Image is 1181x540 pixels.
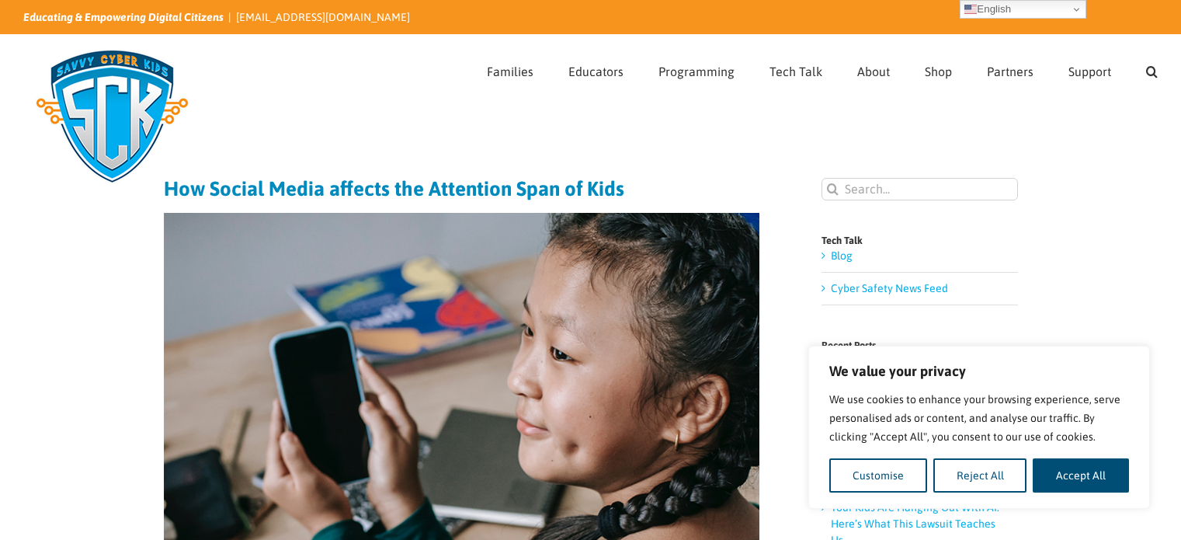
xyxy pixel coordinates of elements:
[1146,35,1158,103] a: Search
[658,35,735,103] a: Programming
[568,65,623,78] span: Educators
[829,390,1129,446] p: We use cookies to enhance your browsing experience, serve personalised ads or content, and analys...
[933,458,1027,493] button: Reject All
[1068,65,1111,78] span: Support
[829,362,1129,381] p: We value your privacy
[987,65,1033,78] span: Partners
[487,35,533,103] a: Families
[568,35,623,103] a: Educators
[23,11,224,23] i: Educating & Empowering Digital Citizens
[831,249,853,262] a: Blog
[821,178,844,200] input: Search
[658,65,735,78] span: Programming
[821,235,1018,246] h4: Tech Talk
[1068,35,1111,103] a: Support
[236,11,410,23] a: [EMAIL_ADDRESS][DOMAIN_NAME]
[487,35,1158,103] nav: Main Menu
[487,65,533,78] span: Families
[829,458,927,493] button: Customise
[821,340,1018,350] h4: Recent Posts
[964,3,977,16] img: en
[925,65,952,78] span: Shop
[1033,458,1129,493] button: Accept All
[857,35,890,103] a: About
[925,35,952,103] a: Shop
[821,178,1018,200] input: Search...
[857,65,890,78] span: About
[23,39,201,194] img: Savvy Cyber Kids Logo
[987,35,1033,103] a: Partners
[769,35,822,103] a: Tech Talk
[164,178,759,200] h1: How Social Media affects the Attention Span of Kids
[769,65,822,78] span: Tech Talk
[831,282,948,294] a: Cyber Safety News Feed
